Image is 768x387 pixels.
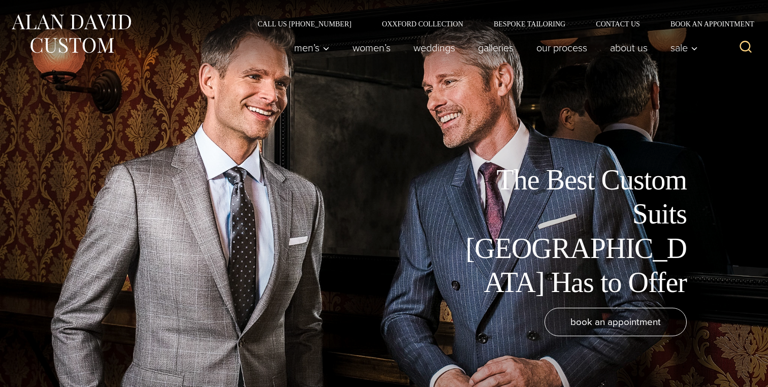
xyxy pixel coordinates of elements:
a: Bespoke Tailoring [478,20,581,27]
a: Our Process [525,38,599,58]
button: View Search Form [733,36,758,60]
a: Contact Us [581,20,655,27]
a: About Us [599,38,659,58]
img: Alan David Custom [10,11,132,56]
a: Book an Appointment [655,20,758,27]
span: Sale [670,43,698,53]
a: Women’s [341,38,402,58]
span: book an appointment [570,314,661,329]
span: Men’s [294,43,330,53]
a: Oxxford Collection [367,20,478,27]
a: Call Us [PHONE_NUMBER] [242,20,367,27]
h1: The Best Custom Suits [GEOGRAPHIC_DATA] Has to Offer [458,163,687,300]
a: Galleries [467,38,525,58]
a: weddings [402,38,467,58]
nav: Primary Navigation [283,38,703,58]
nav: Secondary Navigation [242,20,758,27]
a: book an appointment [545,308,687,336]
